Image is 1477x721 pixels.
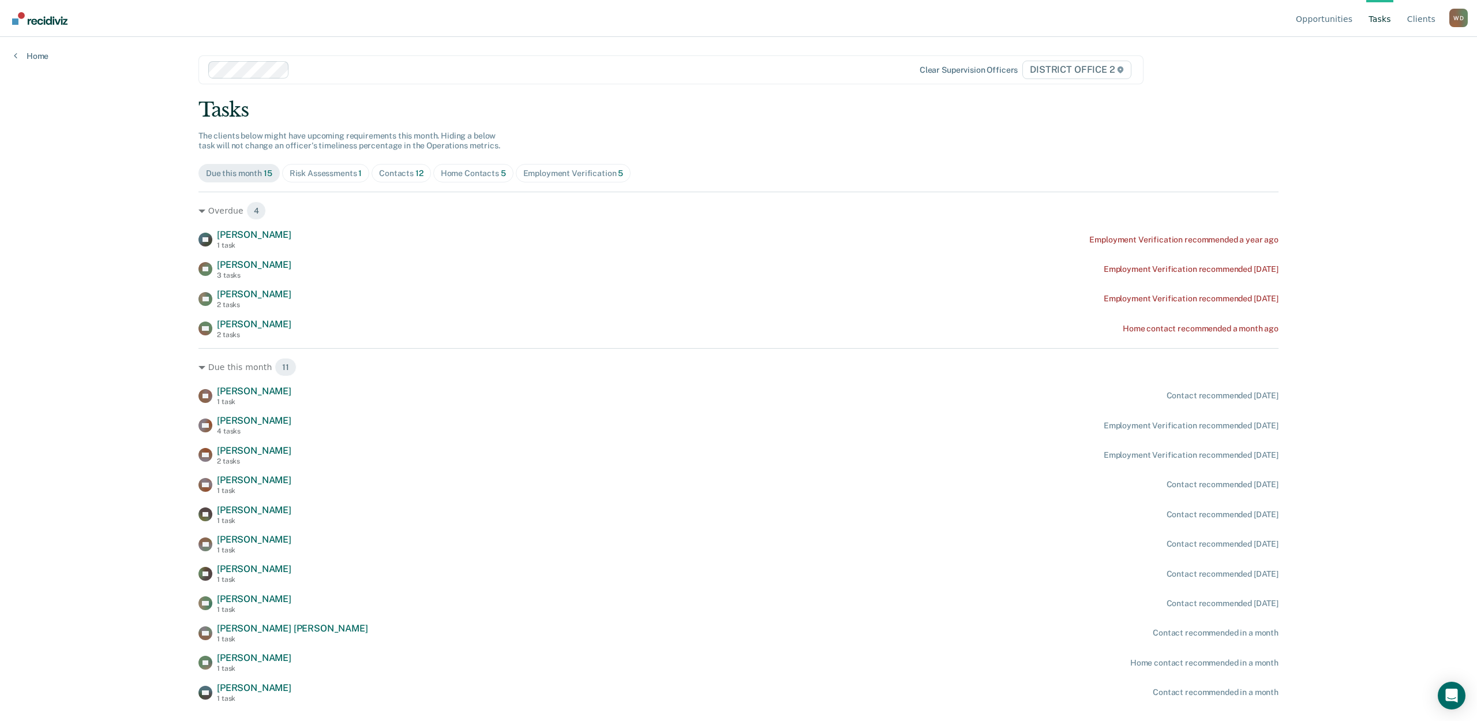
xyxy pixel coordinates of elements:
[264,169,272,178] span: 15
[217,563,291,574] span: [PERSON_NAME]
[217,386,291,397] span: [PERSON_NAME]
[1167,539,1279,549] div: Contact recommended [DATE]
[217,427,291,435] div: 4 tasks
[1104,294,1279,304] div: Employment Verification recommended [DATE]
[217,445,291,456] span: [PERSON_NAME]
[217,289,291,300] span: [PERSON_NAME]
[217,271,291,279] div: 3 tasks
[217,301,291,309] div: 2 tasks
[1167,569,1279,579] div: Contact recommended [DATE]
[217,241,291,249] div: 1 task
[920,65,1018,75] div: Clear supervision officers
[206,169,272,178] div: Due this month
[1167,510,1279,520] div: Contact recommended [DATE]
[217,229,291,240] span: [PERSON_NAME]
[1130,658,1279,668] div: Home contact recommended in a month
[1167,480,1279,490] div: Contact recommended [DATE]
[1449,9,1468,27] button: Profile dropdown button
[217,487,291,495] div: 1 task
[217,694,291,703] div: 1 task
[14,51,48,61] a: Home
[441,169,506,178] div: Home Contacts
[1167,599,1279,608] div: Contact recommended [DATE]
[501,169,506,178] span: 5
[198,358,1279,376] div: Due this month 11
[198,201,1279,220] div: Overdue 4
[217,398,291,406] div: 1 task
[217,652,291,663] span: [PERSON_NAME]
[246,201,267,220] span: 4
[618,169,623,178] span: 5
[198,98,1279,122] div: Tasks
[1449,9,1468,27] div: W D
[198,131,500,150] span: The clients below might have upcoming requirements this month. Hiding a below task will not chang...
[217,682,291,693] span: [PERSON_NAME]
[1167,391,1279,401] div: Contact recommended [DATE]
[1022,61,1131,79] span: DISTRICT OFFICE 2
[217,664,291,673] div: 1 task
[290,169,362,178] div: Risk Assessments
[217,606,291,614] div: 1 task
[358,169,362,178] span: 1
[1123,324,1279,334] div: Home contact recommended a month ago
[217,505,291,515] span: [PERSON_NAME]
[217,259,291,270] span: [PERSON_NAME]
[217,623,368,634] span: [PERSON_NAME] [PERSON_NAME]
[415,169,423,178] span: 12
[1104,450,1279,460] div: Employment Verification recommended [DATE]
[217,576,291,584] div: 1 task
[379,169,423,178] div: Contacts
[1153,688,1279,697] div: Contact recommended in a month
[217,593,291,604] span: [PERSON_NAME]
[217,457,291,465] div: 2 tasks
[1104,264,1279,274] div: Employment Verification recommended [DATE]
[217,534,291,545] span: [PERSON_NAME]
[523,169,624,178] div: Employment Verification
[1089,235,1279,245] div: Employment Verification recommended a year ago
[217,475,291,485] span: [PERSON_NAME]
[217,319,291,330] span: [PERSON_NAME]
[1438,682,1465,709] div: Open Intercom Messenger
[217,517,291,525] div: 1 task
[1104,421,1279,431] div: Employment Verification recommended [DATE]
[217,415,291,426] span: [PERSON_NAME]
[1153,628,1279,638] div: Contact recommended in a month
[12,12,68,25] img: Recidiviz
[275,358,297,376] span: 11
[217,331,291,339] div: 2 tasks
[217,635,368,643] div: 1 task
[217,546,291,554] div: 1 task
